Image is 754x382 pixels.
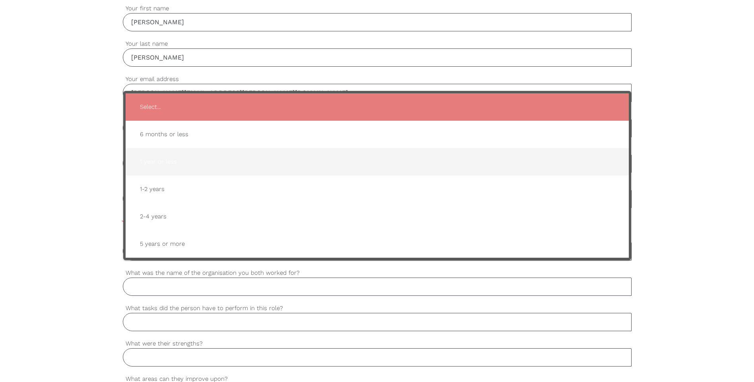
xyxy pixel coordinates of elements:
[123,4,632,13] label: Your first name
[123,145,632,154] label: Name of person you are giving a reference for
[123,268,632,278] label: What was the name of the organisation you both worked for?
[134,179,621,199] span: 1-2 years
[123,339,632,348] label: What were their strengths?
[123,39,632,48] label: Your last name
[134,207,621,226] span: 2-4 years
[134,97,621,117] span: Select...
[134,234,621,254] span: 5 years or more
[123,75,632,84] label: Your email address
[123,216,368,225] span: Please confirm that the person you are giving a reference for is not a relative
[134,125,621,144] span: 6 months or less
[123,181,632,190] label: How do you know the person you are giving a reference for?
[123,233,632,242] label: How long did they work for you
[123,304,632,313] label: What tasks did the person have to perform in this role?
[134,152,621,172] span: 1 year or less
[123,110,632,119] label: Mobile phone number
